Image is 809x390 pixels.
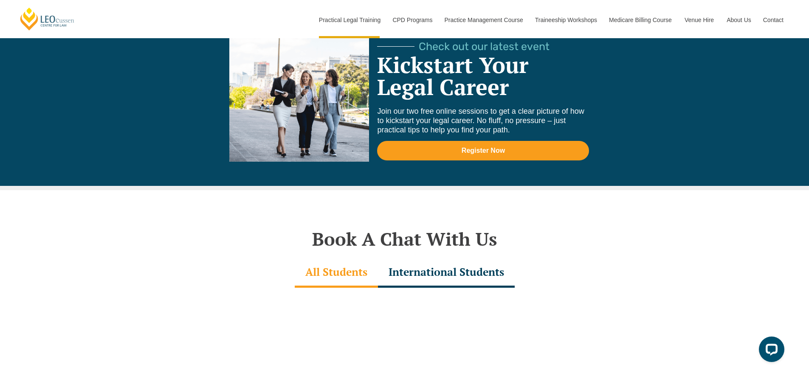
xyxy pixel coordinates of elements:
div: All Students [295,258,378,288]
a: About Us [720,2,757,38]
span: Register Now [462,147,505,154]
span: Join our two free online sessions to get a clear picture of how to kickstart your legal career [377,107,584,125]
a: Contact [757,2,790,38]
a: Venue Hire [678,2,720,38]
a: Medicare Billing Course [603,2,678,38]
span: . No fluff, no pressure – just practical tips to help you find your path. [377,116,566,134]
a: Register Now [377,141,589,160]
h2: Book A Chat With Us [163,228,647,250]
a: Kickstart Your Legal Career [377,50,528,101]
div: International Students [378,258,515,288]
iframe: LiveChat chat widget [752,333,788,369]
a: CPD Programs [386,2,438,38]
a: Traineeship Workshops [529,2,603,38]
a: Practical Legal Training [313,2,386,38]
a: Practice Management Course [438,2,529,38]
a: [PERSON_NAME] Centre for Law [19,7,76,31]
span: Check out our latest event [419,41,550,52]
